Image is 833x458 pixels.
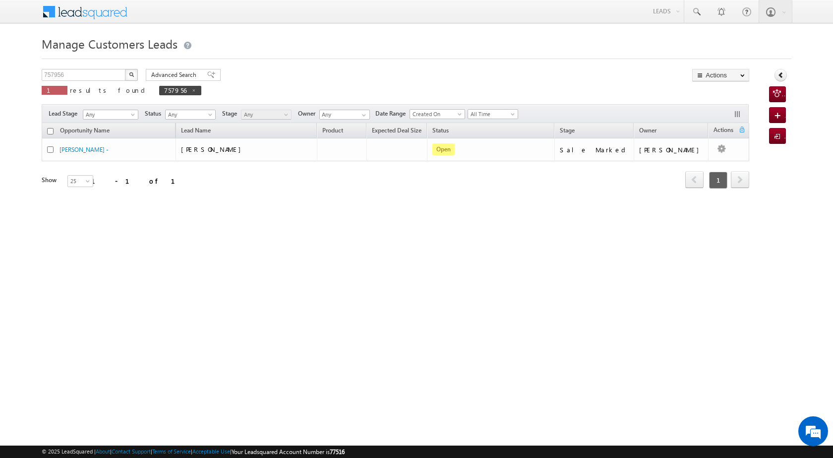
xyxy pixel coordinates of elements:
[176,125,216,138] span: Lead Name
[731,172,749,188] a: next
[42,176,59,185] div: Show
[55,125,115,138] a: Opportunity Name
[410,109,465,119] a: Created On
[165,110,216,120] a: Any
[298,109,319,118] span: Owner
[709,172,727,189] span: 1
[319,110,370,120] input: Type to Search
[692,69,749,81] button: Actions
[83,110,138,120] a: Any
[468,109,518,119] a: All Time
[222,109,241,118] span: Stage
[232,448,345,456] span: Your Leadsquared Account Number is
[410,110,462,119] span: Created On
[375,109,410,118] span: Date Range
[152,448,191,455] a: Terms of Service
[145,109,165,118] span: Status
[83,110,135,119] span: Any
[60,127,110,134] span: Opportunity Name
[59,146,109,153] a: [PERSON_NAME] -
[164,86,186,94] span: 757956
[112,448,151,455] a: Contact Support
[322,127,343,134] span: Product
[42,447,345,457] span: © 2025 LeadSquared | | | | |
[91,175,187,187] div: 1 - 1 of 1
[372,127,421,134] span: Expected Deal Size
[468,110,515,119] span: All Time
[129,72,134,77] img: Search
[367,125,426,138] a: Expected Deal Size
[47,128,54,134] input: Check all records
[432,143,455,155] span: Open
[555,125,580,138] a: Stage
[639,127,656,134] span: Owner
[709,125,738,137] span: Actions
[166,110,213,119] span: Any
[192,448,230,455] a: Acceptable Use
[685,172,704,188] a: prev
[330,448,345,456] span: 77516
[560,127,575,134] span: Stage
[67,175,93,187] a: 25
[357,110,369,120] a: Show All Items
[685,171,704,188] span: prev
[427,125,454,138] a: Status
[47,86,62,94] span: 1
[68,177,94,186] span: 25
[241,110,292,120] a: Any
[560,145,629,154] div: Sale Marked
[96,448,110,455] a: About
[151,70,199,79] span: Advanced Search
[70,86,149,94] span: results found
[49,109,81,118] span: Lead Stage
[241,110,289,119] span: Any
[639,145,704,154] div: [PERSON_NAME]
[731,171,749,188] span: next
[42,36,178,52] span: Manage Customers Leads
[181,145,246,153] span: [PERSON_NAME]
